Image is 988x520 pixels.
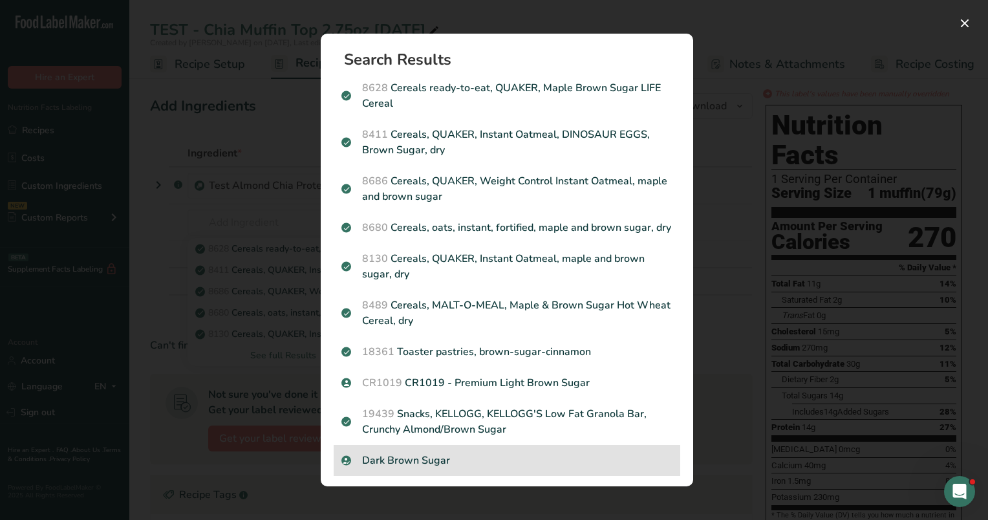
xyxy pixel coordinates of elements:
[341,453,672,468] p: Dark Brown Sugar
[362,298,388,312] span: 8489
[341,344,672,360] p: Toaster pastries, brown-sugar-cinnamon
[362,484,394,499] span: 19334
[362,221,388,235] span: 8680
[362,376,402,390] span: CR1019
[341,375,672,391] p: CR1019 - Premium Light Brown Sugar
[341,484,672,499] p: Sugars, brown
[362,345,394,359] span: 18361
[944,476,975,507] iframe: Intercom live chat
[362,174,388,188] span: 8686
[341,298,672,329] p: Cereals, MALT-O-MEAL, Maple & Brown Sugar Hot Wheat Cereal, dry
[362,407,394,421] span: 19439
[341,251,672,282] p: Cereals, QUAKER, Instant Oatmeal, maple and brown sugar, dry
[362,127,388,142] span: 8411
[341,406,672,437] p: Snacks, KELLOGG, KELLOGG'S Low Fat Granola Bar, Crunchy Almond/Brown Sugar
[341,127,672,158] p: Cereals, QUAKER, Instant Oatmeal, DINOSAUR EGGS, Brown Sugar, dry
[341,80,672,111] p: Cereals ready-to-eat, QUAKER, Maple Brown Sugar LIFE Cereal
[362,81,388,95] span: 8628
[341,220,672,235] p: Cereals, oats, instant, fortified, maple and brown sugar, dry
[362,252,388,266] span: 8130
[341,173,672,204] p: Cereals, QUAKER, Weight Control Instant Oatmeal, maple and brown sugar
[344,52,680,67] h1: Search Results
